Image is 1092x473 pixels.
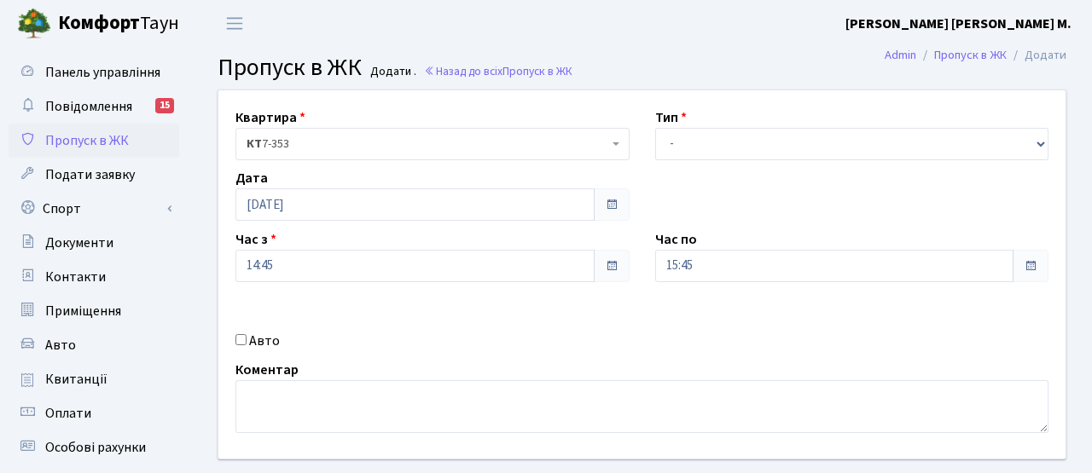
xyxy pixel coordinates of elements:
span: Повідомлення [45,97,132,116]
a: Подати заявку [9,158,179,192]
b: КТ [247,136,262,153]
span: Приміщення [45,302,121,320]
label: Квартира [235,107,305,128]
span: Пропуск в ЖК [502,63,572,79]
span: Квитанції [45,370,107,389]
a: [PERSON_NAME] [PERSON_NAME] М. [845,14,1072,34]
small: Додати . [367,65,416,79]
label: Час по [655,229,697,250]
a: Повідомлення15 [9,89,179,124]
label: Дата [235,168,268,188]
div: 15 [155,98,174,113]
b: [PERSON_NAME] [PERSON_NAME] М. [845,14,1072,33]
a: Назад до всіхПропуск в ЖК [424,63,572,79]
span: Авто [45,336,76,355]
button: Переключити навігацію [213,9,256,37]
label: Коментар [235,360,299,380]
span: Особові рахунки [45,438,146,457]
a: Пропуск в ЖК [934,46,1007,64]
b: Комфорт [58,9,140,37]
a: Admin [885,46,916,64]
a: Особові рахунки [9,430,179,464]
li: Додати [1007,46,1066,65]
a: Оплати [9,396,179,430]
label: Авто [249,331,280,351]
span: Контакти [45,268,106,286]
span: Пропуск в ЖК [218,50,362,84]
a: Приміщення [9,294,179,328]
a: Авто [9,328,179,362]
label: Час з [235,229,276,250]
a: Квитанції [9,362,179,396]
span: Панель управління [45,63,160,82]
nav: breadcrumb [859,37,1092,73]
a: Панель управління [9,55,179,89]
span: Таун [58,9,179,38]
img: logo.png [17,7,51,41]
span: Документи [45,234,113,252]
a: Документи [9,226,179,260]
span: <b>КТ</b>&nbsp;&nbsp;&nbsp;&nbsp;7-353 [247,136,608,153]
label: Тип [655,107,687,128]
span: Оплати [45,404,91,423]
span: Подати заявку [45,165,135,184]
span: <b>КТ</b>&nbsp;&nbsp;&nbsp;&nbsp;7-353 [235,128,630,160]
a: Спорт [9,192,179,226]
span: Пропуск в ЖК [45,131,129,150]
a: Контакти [9,260,179,294]
a: Пропуск в ЖК [9,124,179,158]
